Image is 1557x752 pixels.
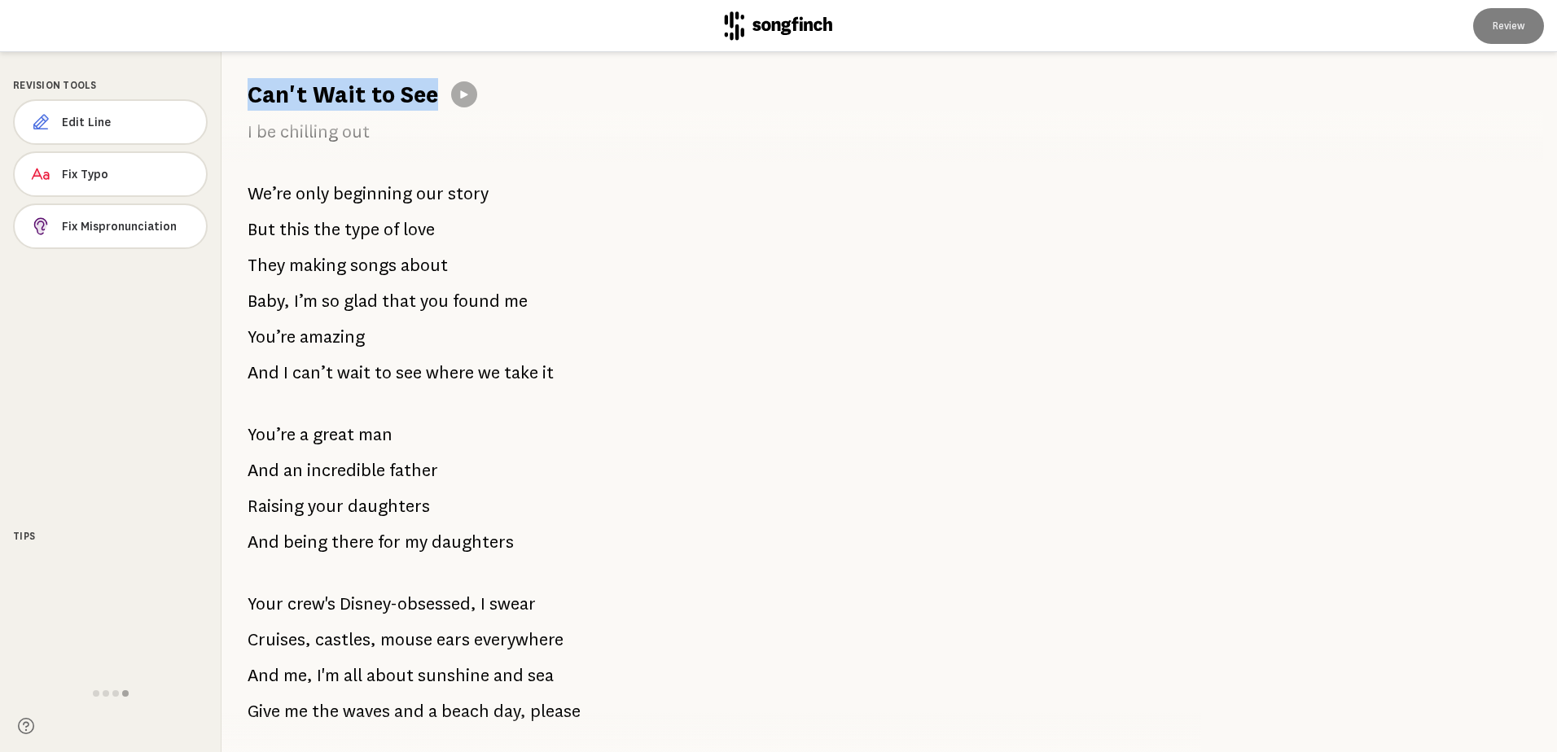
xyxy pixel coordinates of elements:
span: waves [343,695,390,728]
span: an [283,454,303,487]
span: being [283,526,327,558]
span: you [420,285,449,317]
span: making [289,249,346,282]
span: incredible [307,454,385,487]
span: me, [283,659,313,692]
span: about [401,249,448,282]
span: wait [337,356,371,389]
span: Fix Mispronunciation [62,218,193,234]
div: Revision Tools [13,78,208,93]
span: They [248,249,285,282]
span: father [389,454,438,487]
span: all [344,659,362,692]
span: amazing [300,321,365,353]
span: a [300,418,309,451]
span: chilling [280,116,338,148]
span: And [248,356,279,389]
span: love [403,213,435,246]
span: where [426,356,474,389]
span: mouse [380,623,432,656]
span: Baby, [248,285,290,317]
span: the [312,695,339,728]
span: songs [350,249,397,282]
span: we [478,356,500,389]
span: out [342,116,370,148]
span: And [248,526,279,558]
span: so [322,285,340,317]
span: And [248,454,279,487]
span: there [331,526,374,558]
span: please [530,695,581,728]
span: Edit Line [62,114,193,130]
span: Disney-obsessed, [340,588,476,620]
span: of [384,213,399,246]
span: I [248,116,252,148]
span: Your [248,588,283,620]
span: And [248,659,279,692]
span: crew's [287,588,336,620]
span: Fix Typo [62,166,193,182]
span: our [416,177,444,210]
span: your [308,490,344,522]
span: that [382,285,416,317]
span: I'm [317,659,340,692]
div: Tips [13,529,208,544]
span: this [279,213,309,246]
span: type [344,213,379,246]
span: it [542,356,554,389]
span: glad [344,285,378,317]
button: Fix Mispronunciation [13,203,208,249]
span: and [493,659,524,692]
span: ears [436,623,470,656]
span: my [405,526,428,558]
span: You’re [248,418,296,451]
span: beach [441,695,489,728]
span: I [283,356,288,389]
span: see [396,356,422,389]
span: beginning [333,177,412,210]
span: sea [528,659,554,692]
span: take [504,356,538,389]
h1: Can't Wait to See [248,78,438,111]
span: me [504,285,528,317]
span: sunshine [418,659,489,692]
span: me [284,695,308,728]
span: great [313,418,354,451]
button: Fix Typo [13,151,208,197]
span: swear [489,588,536,620]
span: about [366,659,414,692]
span: man [358,418,393,451]
span: Give [248,695,280,728]
span: I’m [294,285,318,317]
span: But [248,213,275,246]
span: daughters [432,526,514,558]
span: to [375,356,392,389]
span: be [257,116,276,148]
span: day, [493,695,526,728]
span: a [428,695,437,728]
span: found [453,285,500,317]
span: Raising [248,490,304,522]
span: Cruises, [248,623,311,656]
span: everywhere [474,623,564,656]
span: You’re [248,321,296,353]
span: and [394,695,424,728]
button: Edit Line [13,99,208,145]
span: story [448,177,489,210]
span: the [314,213,340,246]
span: daughters [348,490,430,522]
span: only [296,177,329,210]
span: castles, [315,623,376,656]
button: Review [1473,8,1544,44]
span: We’re [248,177,292,210]
span: can’t [292,356,333,389]
span: I [480,588,485,620]
span: for [378,526,401,558]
